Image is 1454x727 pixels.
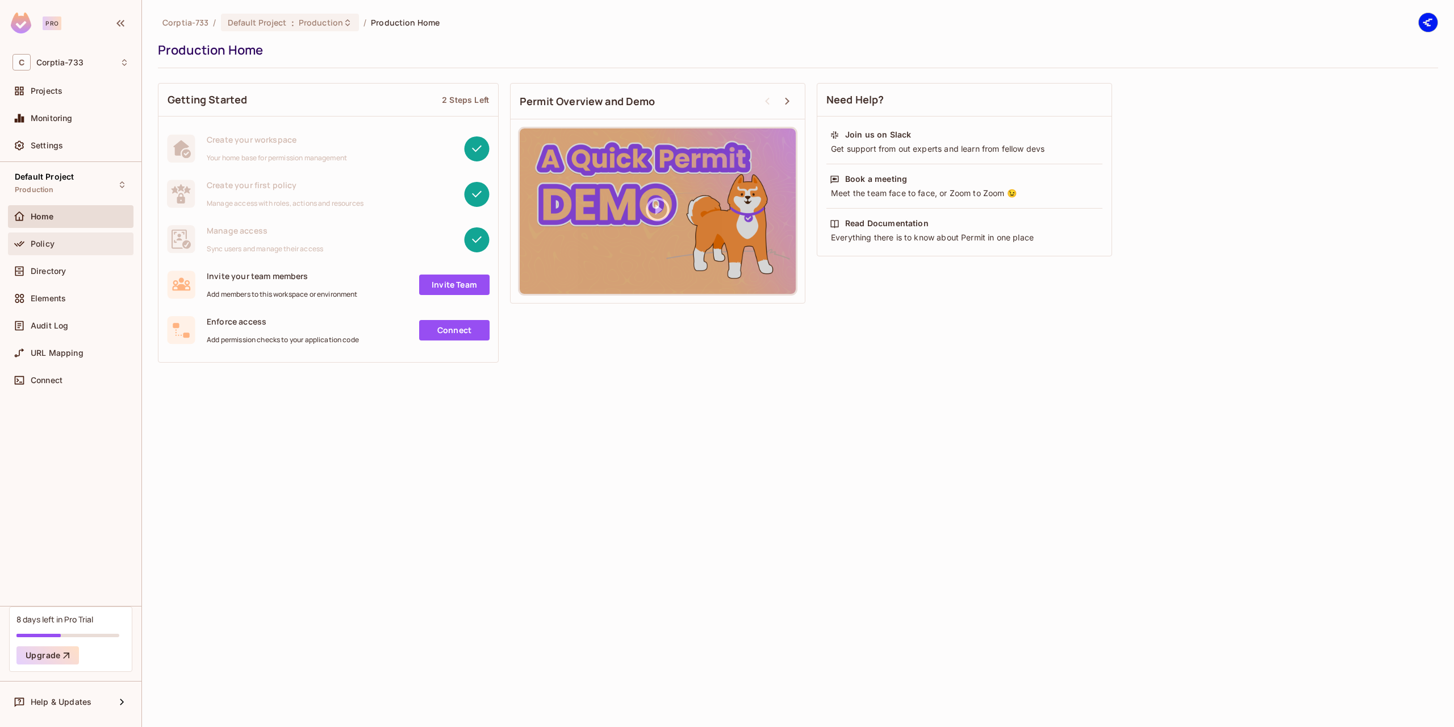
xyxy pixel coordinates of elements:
span: Connect [31,376,62,385]
div: Join us on Slack [845,129,911,140]
span: Elements [31,294,66,303]
span: Production [299,17,343,28]
span: Permit Overview and Demo [520,94,655,109]
span: Monitoring [31,114,73,123]
span: Invite your team members [207,271,358,281]
div: Meet the team face to face, or Zoom to Zoom 😉 [830,188,1099,199]
div: Read Documentation [845,218,929,229]
span: C [12,54,31,70]
div: Production Home [158,41,1432,59]
span: URL Mapping [31,348,83,358]
div: Everything there is to know about Permit in one place [830,232,1099,243]
span: Create your first policy [207,180,363,190]
li: / [213,17,216,28]
span: Audit Log [31,321,68,330]
button: Upgrade [16,646,79,664]
span: Help & Updates [31,697,91,707]
span: Production Home [371,17,440,28]
div: Book a meeting [845,173,907,185]
span: the active workspace [162,17,208,28]
img: SReyMgAAAABJRU5ErkJggg== [11,13,31,34]
span: Production [15,185,54,194]
span: Manage access [207,225,323,236]
span: Sync users and manage their access [207,244,323,254]
span: Add permission checks to your application code [207,335,359,344]
div: 2 Steps Left [442,94,489,105]
span: Workspace: Corptia-733 [36,58,83,67]
span: : [291,18,295,27]
img: Corptia [1419,13,1438,32]
div: 8 days left in Pro Trial [16,614,93,625]
span: Default Project [15,172,74,181]
span: Enforce access [207,316,359,327]
span: Projects [31,86,62,95]
li: / [363,17,366,28]
span: Manage access with roles, actions and resources [207,199,363,208]
span: Your home base for permission management [207,153,347,163]
span: Need Help? [826,93,884,107]
div: Pro [43,16,61,30]
span: Policy [31,239,55,248]
span: Create your workspace [207,134,347,145]
span: Home [31,212,54,221]
span: Directory [31,267,66,276]
span: Settings [31,141,63,150]
a: Invite Team [419,275,490,295]
span: Default Project [228,17,287,28]
span: Add members to this workspace or environment [207,290,358,299]
a: Connect [419,320,490,340]
span: Getting Started [168,93,247,107]
div: Get support from out experts and learn from fellow devs [830,143,1099,155]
